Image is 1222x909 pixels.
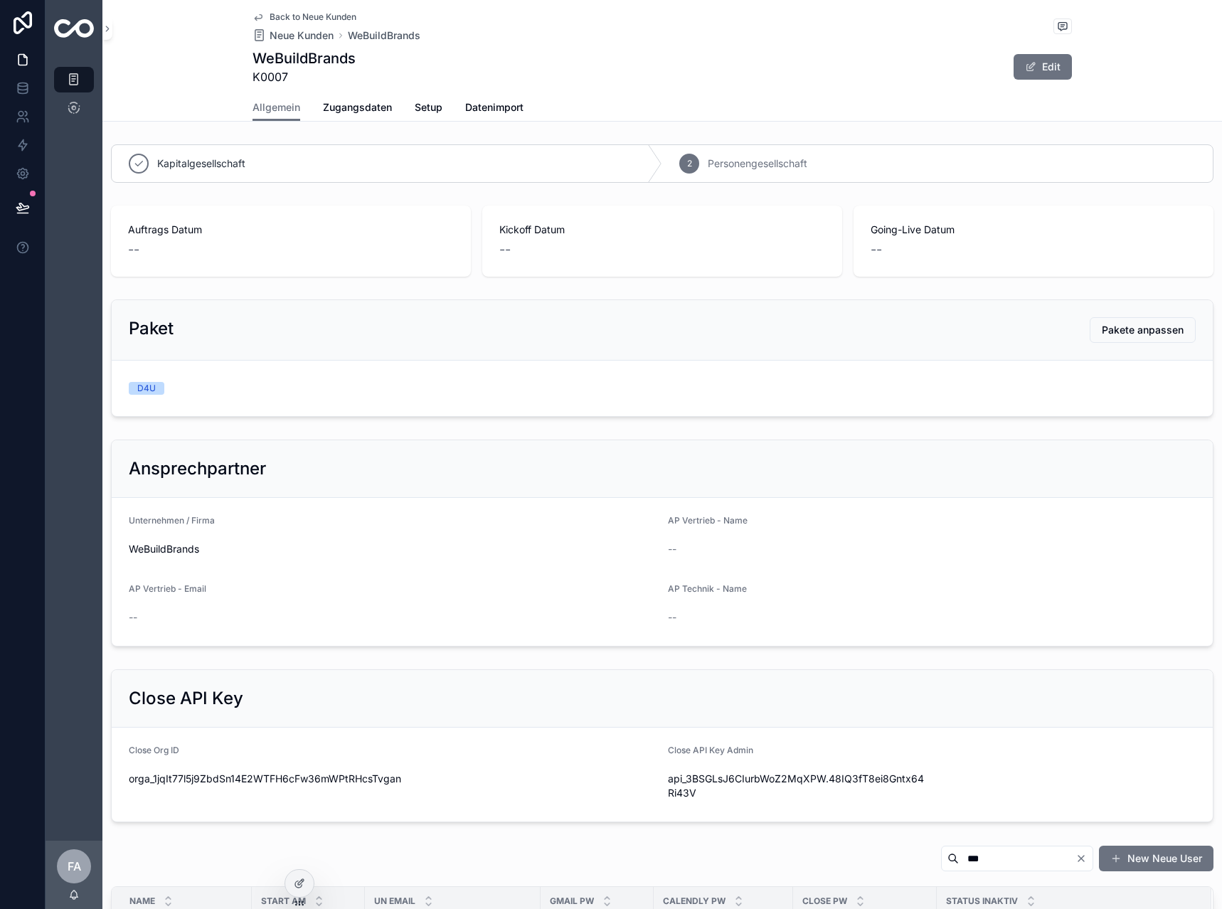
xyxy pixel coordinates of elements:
span: Start am [261,895,306,907]
button: New Neue User [1099,846,1213,871]
button: Pakete anpassen [1090,317,1196,343]
span: -- [128,240,139,260]
span: -- [499,240,511,260]
span: Auftrags Datum [128,223,454,237]
span: Allgemein [253,100,300,115]
span: orga_1jqIt77l5j9ZbdSn14E2WTFH6cFw36mWPtRHcsTvgan [129,772,657,786]
span: Pakete anpassen [1102,323,1184,337]
a: Allgemein [253,95,300,122]
span: K0007 [253,68,356,85]
span: FA [68,858,81,875]
span: Status Inaktiv [946,895,1018,907]
span: Neue Kunden [270,28,334,43]
button: Edit [1014,54,1072,80]
span: Datenimport [465,100,524,115]
span: api_3BSGLsJ6CIurbWoZ2MqXPW.48IQ3fT8ei8Gntx64Ri43V [668,772,926,800]
span: Going-Live Datum [871,223,1196,237]
span: Kapitalgesellschaft [157,156,245,171]
a: Setup [415,95,442,123]
span: Unternehmen / Firma [129,515,215,526]
span: AP Vertrieb - Name [668,515,748,526]
span: Personengesellschaft [708,156,807,171]
span: Close API Key Admin [668,745,753,755]
a: Zugangsdaten [323,95,392,123]
span: -- [129,610,137,624]
span: Name [129,895,155,907]
span: -- [668,542,676,556]
span: Setup [415,100,442,115]
span: Back to Neue Kunden [270,11,356,23]
a: Datenimport [465,95,524,123]
a: Back to Neue Kunden [253,11,356,23]
span: Gmail Pw [550,895,594,907]
a: Neue Kunden [253,28,334,43]
span: -- [668,610,676,624]
span: WeBuildBrands [129,542,657,556]
span: 2 [687,158,692,169]
h2: Ansprechpartner [129,457,266,480]
span: Kickoff Datum [499,223,825,237]
button: Clear [1075,853,1093,864]
span: UN Email [374,895,415,907]
h2: Paket [129,317,174,340]
a: WeBuildBrands [348,28,420,43]
span: Close Org ID [129,745,179,755]
h2: Close API Key [129,687,243,710]
span: Close Pw [802,895,847,907]
span: AP Vertrieb - Email [129,583,206,594]
div: D4U [137,382,156,395]
img: App logo [54,19,94,38]
h1: WeBuildBrands [253,48,356,68]
div: scrollable content [46,57,102,139]
span: -- [871,240,882,260]
span: Calendly Pw [663,895,726,907]
span: Zugangsdaten [323,100,392,115]
span: AP Technik - Name [668,583,747,594]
